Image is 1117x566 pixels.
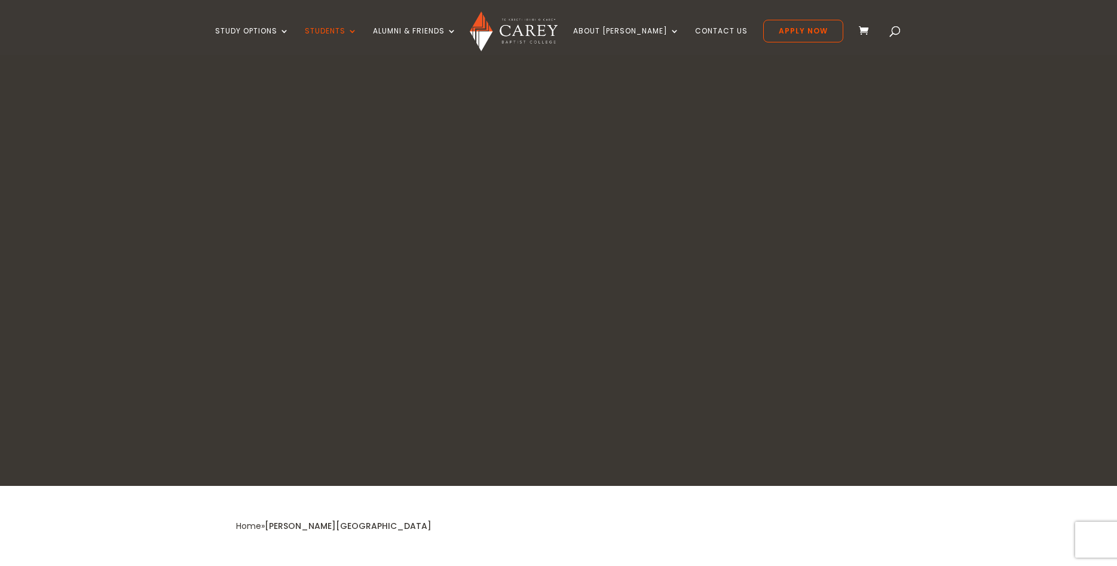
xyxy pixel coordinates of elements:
[236,520,432,532] span: »
[695,27,748,55] a: Contact Us
[470,11,558,51] img: Carey Baptist College
[265,520,432,532] span: [PERSON_NAME][GEOGRAPHIC_DATA]
[236,520,261,532] a: Home
[215,27,289,55] a: Study Options
[763,20,843,42] a: Apply Now
[373,27,457,55] a: Alumni & Friends
[573,27,680,55] a: About [PERSON_NAME]
[305,27,357,55] a: Students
